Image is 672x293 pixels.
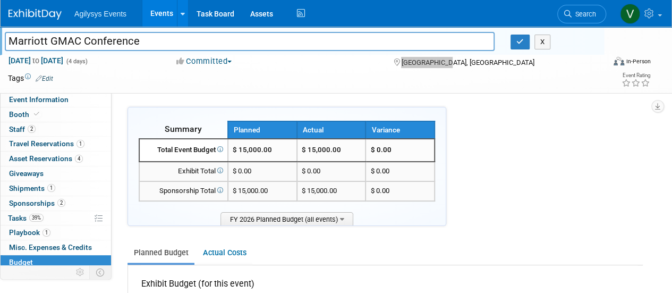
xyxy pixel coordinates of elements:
span: 4 [75,155,83,163]
img: ExhibitDay [8,9,62,20]
td: Personalize Event Tab Strip [71,265,90,279]
td: Tags [8,73,53,83]
span: 1 [47,184,55,192]
span: Budget [9,258,33,266]
span: Misc. Expenses & Credits [9,243,92,252]
span: 1 [76,140,84,148]
span: Giveaways [9,169,44,178]
div: Event Rating [622,73,650,78]
span: Booth [9,110,41,119]
span: $ 0.00 [370,167,389,175]
img: Format-Inperson.png [614,57,624,65]
span: Summary [165,124,202,134]
th: Planned [228,121,297,139]
a: Edit [36,75,53,82]
a: Giveaways [1,166,111,181]
div: Event Format [557,55,651,71]
th: Variance [365,121,435,139]
td: $ 15,000.00 [297,181,366,201]
th: Actual [297,121,366,139]
span: to [31,56,41,65]
span: Sponsorships [9,199,65,207]
span: 2 [28,125,36,133]
span: (4 days) [65,58,88,65]
span: Tasks [8,214,44,222]
span: Shipments [9,184,55,192]
td: $ 0.00 [297,162,366,181]
span: Event Information [9,95,69,104]
span: [GEOGRAPHIC_DATA], [GEOGRAPHIC_DATA] [401,58,534,66]
span: 2 [57,199,65,207]
span: $ 0.00 [370,187,389,195]
a: Budget [1,255,111,270]
span: 39% [29,214,44,222]
span: 1 [42,229,50,237]
span: $ 15,000.00 [233,146,272,154]
div: Exhibit Total [144,166,223,177]
button: X [534,35,551,49]
span: $ 0.00 [370,146,391,154]
button: Committed [173,56,236,67]
span: Travel Reservations [9,139,84,148]
span: Staff [9,125,36,133]
a: Sponsorships2 [1,196,111,211]
a: Staff2 [1,122,111,137]
span: FY 2026 Planned Budget (all events) [220,212,353,225]
a: Travel Reservations1 [1,137,111,151]
div: Sponsorship Total [144,186,223,196]
span: Asset Reservations [9,154,83,163]
a: Actual Costs [197,243,252,263]
a: Event Information [1,93,111,107]
a: Asset Reservations4 [1,152,111,166]
span: $ 0.00 [233,167,251,175]
a: Tasks39% [1,211,111,225]
a: Search [557,5,606,23]
a: Misc. Expenses & Credits [1,240,111,255]
span: Playbook [9,228,50,237]
a: Planned Budget [127,243,194,263]
a: Booth [1,107,111,122]
img: Vaitiare Munoz [620,4,640,24]
a: Playbook1 [1,225,111,240]
td: Toggle Event Tabs [90,265,112,279]
a: Shipments1 [1,181,111,196]
td: $ 15,000.00 [297,139,366,162]
span: $ 15,000.00 [233,187,268,195]
span: Search [572,10,596,18]
div: In-Person [626,57,651,65]
i: Booth reservation complete [34,111,39,117]
span: [DATE] [DATE] [8,56,64,65]
div: Total Event Budget [144,145,223,155]
span: Agilysys Events [74,10,126,18]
